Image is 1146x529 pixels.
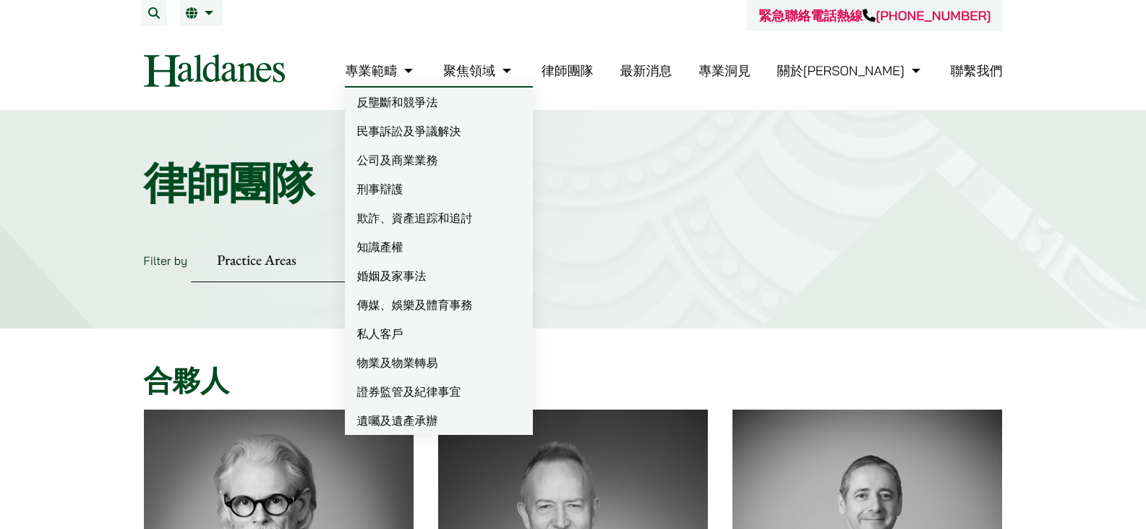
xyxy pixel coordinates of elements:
[345,88,533,117] a: 反壟斷和競爭法
[144,253,188,268] label: Filter by
[345,174,533,203] a: 刑事辯護
[345,203,533,232] a: 欺詐、資產追踪和追討
[698,62,751,79] a: 專業洞見
[144,157,1003,209] h1: 律師團隊
[758,7,991,24] a: 緊急聯絡電話熱線[PHONE_NUMBER]
[345,290,533,319] a: 傳媒、娛樂及體育事務
[542,62,594,79] a: 律師團隊
[345,377,533,406] a: 證券監管及紀律事宜
[144,363,1003,398] h2: 合夥人
[345,232,533,261] a: 知識產權
[443,62,515,79] a: 聚焦領域
[345,62,416,79] a: 專業範疇
[620,62,672,79] a: 最新消息
[186,7,217,19] a: 繁
[345,348,533,377] a: 物業及物業轉易
[345,406,533,435] a: 遺囑及遺產承辦
[345,319,533,348] a: 私人客戶
[777,62,924,79] a: 關於何敦
[345,145,533,174] a: 公司及商業業務
[345,261,533,290] a: 婚姻及家事法
[951,62,1003,79] a: 聯繫我們
[345,117,533,145] a: 民事訴訟及爭議解決
[144,54,285,87] img: Logo of Haldanes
